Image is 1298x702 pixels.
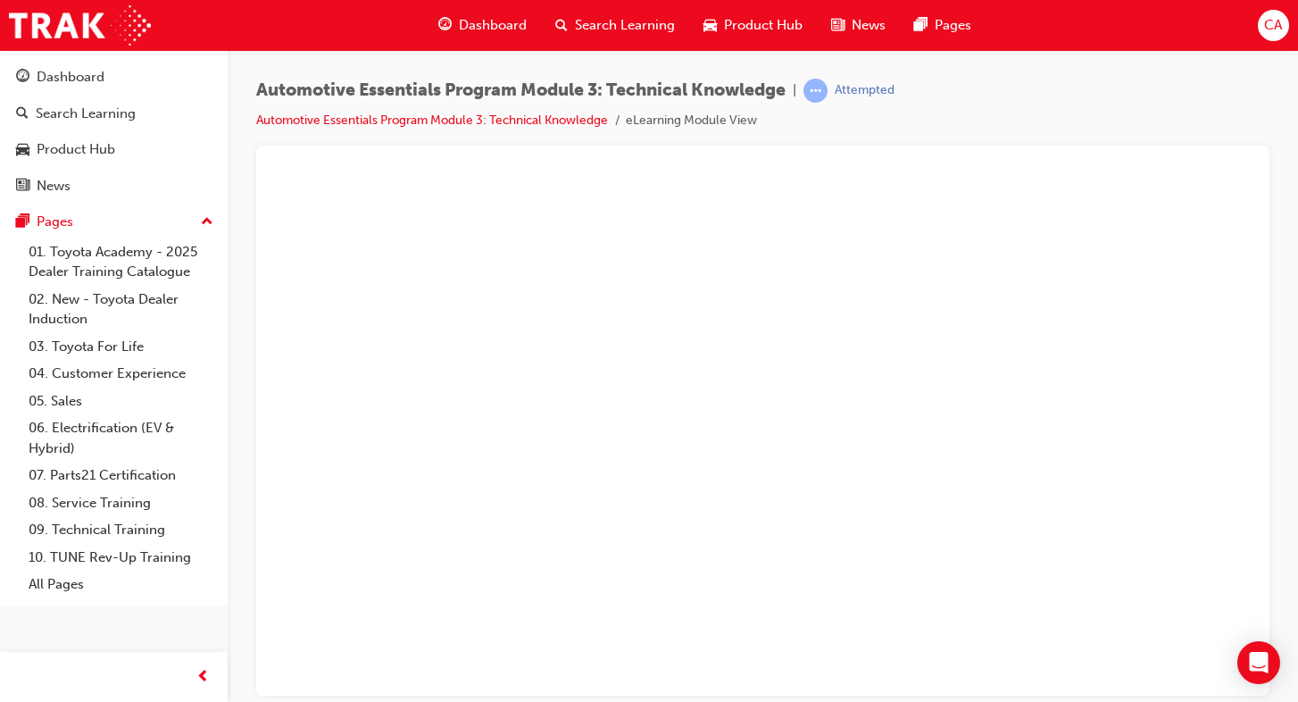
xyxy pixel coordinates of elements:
[7,170,220,203] a: News
[16,179,29,195] span: news-icon
[16,142,29,158] span: car-icon
[424,7,541,44] a: guage-iconDashboard
[626,111,757,131] li: eLearning Module View
[16,214,29,230] span: pages-icon
[914,14,928,37] span: pages-icon
[21,414,220,462] a: 06. Electrification (EV & Hybrid)
[21,489,220,517] a: 08. Service Training
[201,211,213,234] span: up-icon
[835,82,894,99] div: Attempted
[21,388,220,415] a: 05. Sales
[575,15,675,36] span: Search Learning
[196,666,210,689] span: prev-icon
[21,286,220,333] a: 02. New - Toyota Dealer Induction
[21,360,220,388] a: 04. Customer Experience
[36,104,136,124] div: Search Learning
[1258,10,1289,41] button: CA
[689,7,817,44] a: car-iconProduct Hub
[16,70,29,86] span: guage-icon
[793,80,796,101] span: |
[16,106,29,122] span: search-icon
[21,571,220,598] a: All Pages
[803,79,828,103] span: learningRecordVerb_ATTEMPT-icon
[817,7,900,44] a: news-iconNews
[438,14,452,37] span: guage-icon
[9,5,151,46] img: Trak
[21,238,220,286] a: 01. Toyota Academy - 2025 Dealer Training Catalogue
[852,15,886,36] span: News
[37,139,115,160] div: Product Hub
[256,113,608,128] a: Automotive Essentials Program Module 3: Technical Knowledge
[724,15,803,36] span: Product Hub
[703,14,717,37] span: car-icon
[37,176,71,196] div: News
[459,15,527,36] span: Dashboard
[37,67,104,88] div: Dashboard
[555,14,568,37] span: search-icon
[21,544,220,572] a: 10. TUNE Rev-Up Training
[7,61,220,94] a: Dashboard
[21,333,220,361] a: 03. Toyota For Life
[7,205,220,238] button: Pages
[37,212,73,232] div: Pages
[21,516,220,544] a: 09. Technical Training
[7,97,220,130] a: Search Learning
[7,133,220,166] a: Product Hub
[831,14,845,37] span: news-icon
[7,57,220,205] button: DashboardSearch LearningProduct HubNews
[21,462,220,489] a: 07. Parts21 Certification
[541,7,689,44] a: search-iconSearch Learning
[935,15,971,36] span: Pages
[1264,15,1282,36] span: CA
[256,80,786,101] span: Automotive Essentials Program Module 3: Technical Knowledge
[1237,641,1280,684] div: Open Intercom Messenger
[900,7,986,44] a: pages-iconPages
